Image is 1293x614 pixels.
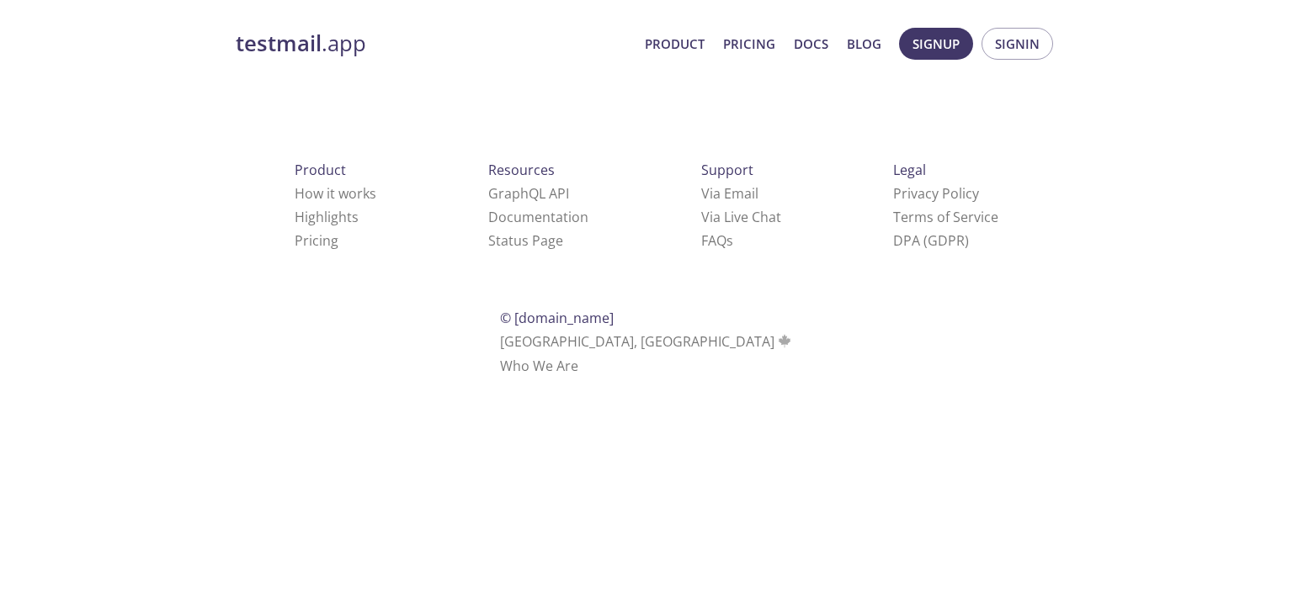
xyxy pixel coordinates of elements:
a: Documentation [488,208,588,226]
a: Pricing [723,33,775,55]
a: Docs [794,33,828,55]
a: Via Email [701,184,758,203]
a: FAQ [701,231,733,250]
span: Legal [893,161,926,179]
span: Product [295,161,346,179]
button: Signup [899,28,973,60]
strong: testmail [236,29,322,58]
a: How it works [295,184,376,203]
span: Support [701,161,753,179]
a: Highlights [295,208,359,226]
span: Signup [913,33,960,55]
a: Blog [847,33,881,55]
a: Pricing [295,231,338,250]
a: Status Page [488,231,563,250]
span: Signin [995,33,1040,55]
a: Who We Are [500,357,578,375]
button: Signin [982,28,1053,60]
span: © [DOMAIN_NAME] [500,309,614,327]
a: DPA (GDPR) [893,231,969,250]
a: testmail.app [236,29,631,58]
a: Via Live Chat [701,208,781,226]
a: Privacy Policy [893,184,979,203]
a: Terms of Service [893,208,998,226]
span: [GEOGRAPHIC_DATA], [GEOGRAPHIC_DATA] [500,332,794,351]
span: Resources [488,161,555,179]
a: Product [645,33,705,55]
a: GraphQL API [488,184,569,203]
span: s [726,231,733,250]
